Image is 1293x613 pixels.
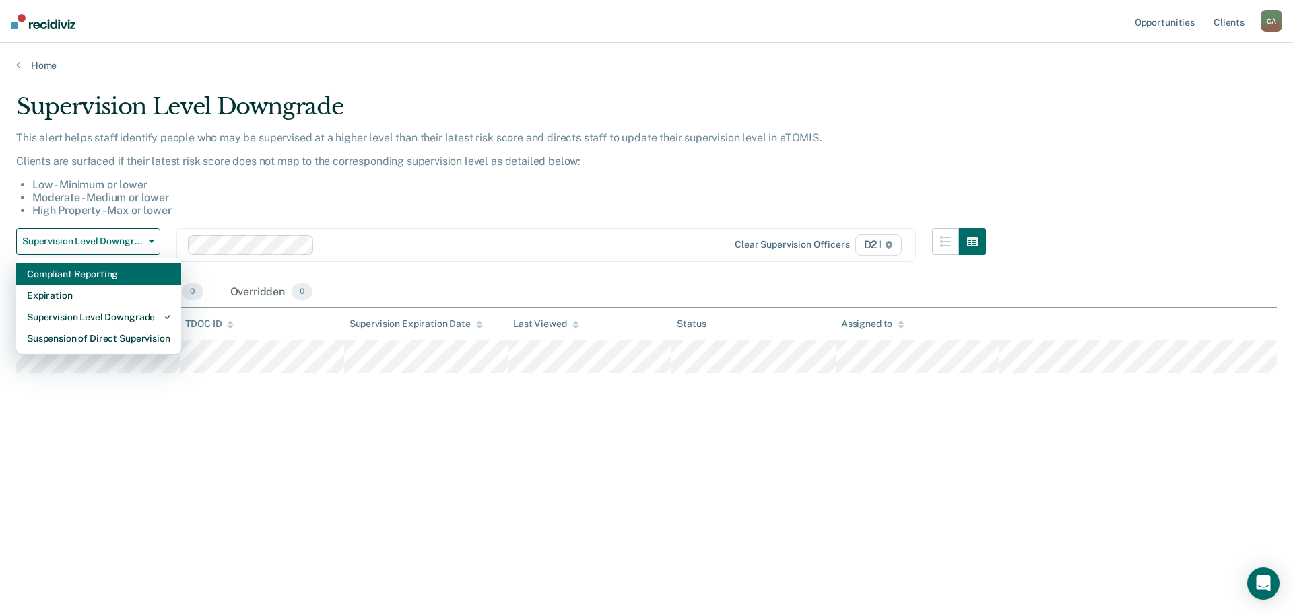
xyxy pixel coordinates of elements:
div: Last Viewed [513,318,578,330]
a: Home [16,59,1277,71]
div: TDOC ID [185,318,234,330]
span: Supervision Level Downgrade [22,236,143,247]
div: C A [1261,10,1282,32]
div: Supervision Level Downgrade [16,93,986,131]
div: Expiration [27,285,170,306]
div: Overridden0 [228,278,316,308]
span: 0 [292,283,312,301]
button: Supervision Level Downgrade [16,228,160,255]
div: Clear supervision officers [735,239,849,250]
button: CA [1261,10,1282,32]
p: This alert helps staff identify people who may be supervised at a higher level than their latest ... [16,131,986,144]
div: Supervision Expiration Date [350,318,483,330]
div: Compliant Reporting [27,263,170,285]
li: Moderate - Medium or lower [32,191,986,204]
div: Status [677,318,706,330]
div: Supervision Level Downgrade [27,306,170,328]
span: D21 [855,234,902,256]
li: High Property - Max or lower [32,204,986,217]
img: Recidiviz [11,14,75,29]
div: Suspension of Direct Supervision [27,328,170,349]
span: 0 [182,283,203,301]
p: Clients are surfaced if their latest risk score does not map to the corresponding supervision lev... [16,155,986,168]
div: Open Intercom Messenger [1247,567,1280,600]
li: Low - Minimum or lower [32,178,986,191]
div: Assigned to [841,318,904,330]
